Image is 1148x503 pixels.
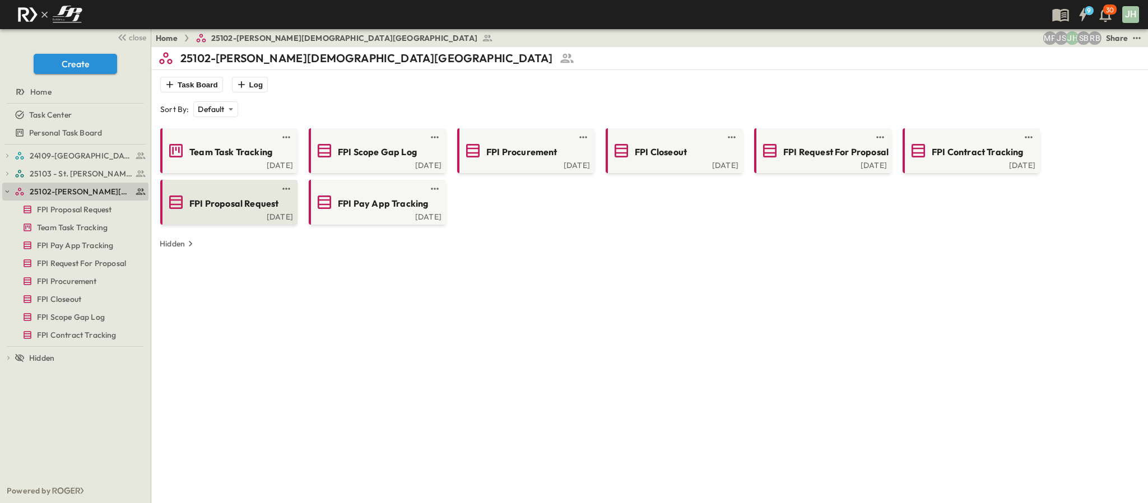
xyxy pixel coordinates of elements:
span: Hidden [29,352,54,364]
div: Team Task Trackingtest [2,218,148,236]
nav: breadcrumbs [156,32,500,44]
div: Share [1106,32,1128,44]
a: [DATE] [608,160,738,169]
a: FPI Scope Gap Log [311,142,441,160]
a: [DATE] [311,211,441,220]
a: 24109-St. Teresa of Calcutta Parish Hall [15,148,146,164]
span: close [129,32,146,43]
a: [DATE] [459,160,590,169]
span: FPI Request For Proposal [783,146,889,159]
a: [DATE] [905,160,1035,169]
button: close [113,29,148,45]
span: FPI Proposal Request [37,204,111,215]
button: Create [34,54,117,74]
h6: 9 [1087,6,1091,15]
div: FPI Contract Trackingtest [2,326,148,344]
button: 9 [1072,4,1094,25]
p: Hidden [160,238,185,249]
button: test [725,131,738,144]
button: test [1130,31,1144,45]
span: 25102-[PERSON_NAME][DEMOGRAPHIC_DATA][GEOGRAPHIC_DATA] [211,32,477,44]
a: Personal Task Board [2,125,146,141]
a: FPI Procurement [459,142,590,160]
div: FPI Closeouttest [2,290,148,308]
div: Sterling Barnett (sterling@fpibuilders.com) [1077,31,1090,45]
a: Home [2,84,146,100]
div: [DATE] [162,211,293,220]
span: Team Task Tracking [189,146,272,159]
button: JH [1121,5,1140,24]
a: 25103 - St. [PERSON_NAME] Phase 2 [15,166,146,181]
a: Task Center [2,107,146,123]
a: Home [156,32,178,44]
span: FPI Request For Proposal [37,258,126,269]
span: FPI Closeout [635,146,687,159]
span: Home [30,86,52,97]
a: FPI Pay App Tracking [2,237,146,253]
div: Jose Hurtado (jhurtado@fpibuilders.com) [1066,31,1079,45]
a: Team Task Tracking [162,142,293,160]
span: FPI Closeout [37,294,81,305]
div: FPI Pay App Trackingtest [2,236,148,254]
p: 25102-[PERSON_NAME][DEMOGRAPHIC_DATA][GEOGRAPHIC_DATA] [180,50,552,66]
span: FPI Contract Tracking [932,146,1024,159]
span: FPI Contract Tracking [37,329,117,341]
a: [DATE] [756,160,887,169]
div: FPI Request For Proposaltest [2,254,148,272]
span: Team Task Tracking [37,222,108,233]
button: test [280,131,293,144]
div: FPI Scope Gap Logtest [2,308,148,326]
a: 25102-[PERSON_NAME][DEMOGRAPHIC_DATA][GEOGRAPHIC_DATA] [196,32,493,44]
span: Task Center [29,109,72,120]
div: 24109-St. Teresa of Calcutta Parish Halltest [2,147,148,165]
button: test [873,131,887,144]
span: 25102-Christ The Redeemer Anglican Church [30,186,132,197]
div: Jesse Sullivan (jsullivan@fpibuilders.com) [1054,31,1068,45]
span: FPI Proposal Request [189,197,278,210]
a: FPI Contract Tracking [905,142,1035,160]
span: FPI Scope Gap Log [37,311,105,323]
div: Default [193,101,238,117]
div: FPI Procurementtest [2,272,148,290]
span: FPI Procurement [486,146,557,159]
span: 25103 - St. [PERSON_NAME] Phase 2 [30,168,132,179]
a: FPI Procurement [2,273,146,289]
a: FPI Closeout [608,142,738,160]
div: 25103 - St. [PERSON_NAME] Phase 2test [2,165,148,183]
img: c8d7d1ed905e502e8f77bf7063faec64e13b34fdb1f2bdd94b0e311fc34f8000.png [13,3,86,26]
button: test [428,182,441,195]
span: FPI Scope Gap Log [338,146,417,159]
span: 24109-St. Teresa of Calcutta Parish Hall [30,150,132,161]
span: FPI Pay App Tracking [37,240,113,251]
a: FPI Request For Proposal [756,142,887,160]
a: [DATE] [311,160,441,169]
a: FPI Contract Tracking [2,327,146,343]
a: Team Task Tracking [2,220,146,235]
a: 25102-Christ The Redeemer Anglican Church [15,184,146,199]
button: Log [232,77,268,92]
button: Task Board [160,77,223,92]
a: FPI Scope Gap Log [2,309,146,325]
span: Personal Task Board [29,127,102,138]
div: Monica Pruteanu (mpruteanu@fpibuilders.com) [1043,31,1057,45]
button: test [1022,131,1035,144]
button: test [577,131,590,144]
button: Hidden [155,236,201,252]
a: [DATE] [162,160,293,169]
span: FPI Procurement [37,276,97,287]
div: Regina Barnett (rbarnett@fpibuilders.com) [1088,31,1101,45]
a: FPI Pay App Tracking [311,193,441,211]
span: FPI Pay App Tracking [338,197,428,210]
p: Sort By: [160,104,189,115]
a: FPI Request For Proposal [2,255,146,271]
div: 25102-Christ The Redeemer Anglican Churchtest [2,183,148,201]
a: FPI Closeout [2,291,146,307]
button: test [428,131,441,144]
